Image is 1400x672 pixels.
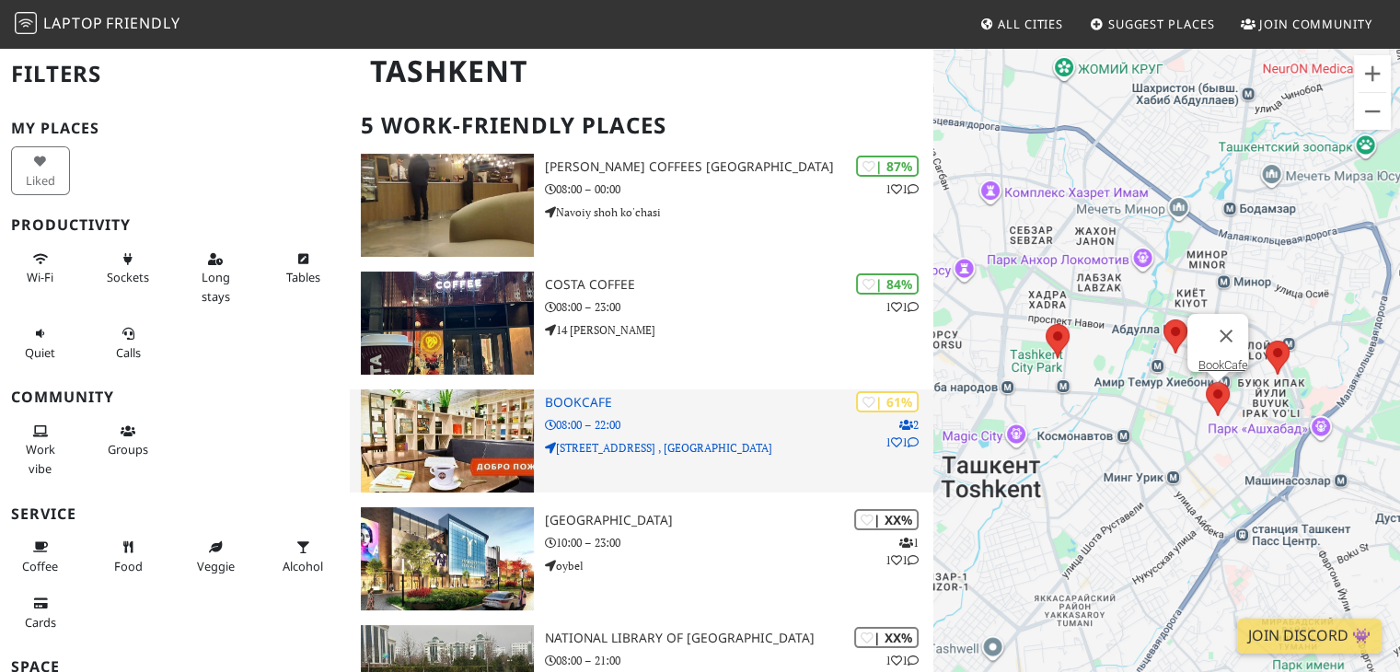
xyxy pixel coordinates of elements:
button: Quiet [11,319,70,367]
span: Alcohol [283,558,323,574]
a: Gloria Jean's Coffees Tashkent | 87% 11 [PERSON_NAME] Coffees [GEOGRAPHIC_DATA] 08:00 – 00:00 Nav... [350,154,933,257]
button: Уменьшить [1354,93,1391,130]
div: | XX% [854,627,919,648]
button: Long stays [186,244,245,311]
button: Закрыть [1204,314,1248,358]
button: Alcohol [273,532,332,581]
img: Gloria Jean's Coffees Tashkent [361,154,533,257]
span: Video/audio calls [116,344,141,361]
button: Calls [98,319,157,367]
img: Tashkent City Mall [361,507,533,610]
a: LaptopFriendly LaptopFriendly [15,8,180,41]
a: Tashkent City Mall | XX% 111 [GEOGRAPHIC_DATA] 10:00 – 23:00 oybel [350,507,933,610]
h1: Tashkent [355,46,930,97]
a: All Cities [972,7,1070,41]
span: Group tables [108,441,148,458]
span: Join Community [1259,16,1372,32]
span: Suggest Places [1108,16,1215,32]
p: 08:00 – 21:00 [545,652,934,669]
img: Costa Coffee [361,272,533,375]
p: 10:00 – 23:00 [545,534,934,551]
span: Work-friendly tables [286,269,320,285]
a: Costa Coffee | 84% 11 Costa Coffee 08:00 – 23:00 14 [PERSON_NAME] [350,272,933,375]
button: Veggie [186,532,245,581]
h3: Productivity [11,216,339,234]
h2: 5 Work-Friendly Places [361,98,922,154]
h3: [GEOGRAPHIC_DATA] [545,513,934,528]
button: Tables [273,244,332,293]
button: Sockets [98,244,157,293]
h3: Community [11,388,339,406]
p: 1 1 [885,652,919,669]
p: 1 1 [885,180,919,198]
h3: My Places [11,120,339,137]
span: Power sockets [107,269,149,285]
h3: [PERSON_NAME] Coffees [GEOGRAPHIC_DATA] [545,159,934,175]
a: BookCafe [1198,358,1248,372]
span: Coffee [22,558,58,574]
h3: BookCafe [545,395,934,411]
a: Join Community [1233,7,1380,41]
button: Wi-Fi [11,244,70,293]
a: BookCafe | 61% 211 BookCafe 08:00 – 22:00 [STREET_ADDRESS] , [GEOGRAPHIC_DATA] [350,389,933,492]
p: 08:00 – 23:00 [545,298,934,316]
p: oybel [545,557,934,574]
button: Food [98,532,157,581]
button: Cards [11,588,70,637]
span: Food [114,558,143,574]
div: | XX% [854,509,919,530]
span: Stable Wi-Fi [27,269,53,285]
span: Quiet [25,344,55,361]
div: | 84% [856,273,919,295]
p: 1 1 [885,298,919,316]
h2: Filters [11,46,339,102]
p: 14 [PERSON_NAME] [545,321,934,339]
img: LaptopFriendly [15,12,37,34]
h3: National Library of [GEOGRAPHIC_DATA] [545,631,934,646]
a: Join Discord 👾 [1237,619,1382,654]
p: 2 1 1 [885,416,919,451]
span: Laptop [43,13,103,33]
span: Friendly [106,13,179,33]
span: Long stays [202,269,230,304]
a: Suggest Places [1082,7,1222,41]
button: Groups [98,416,157,465]
p: 08:00 – 00:00 [545,180,934,198]
div: | 87% [856,156,919,177]
h3: Service [11,505,339,523]
div: | 61% [856,391,919,412]
img: BookCafe [361,389,533,492]
button: Увеличить [1354,55,1391,92]
span: People working [26,441,55,476]
button: Work vibe [11,416,70,483]
p: 1 1 1 [885,534,919,569]
p: [STREET_ADDRESS] , [GEOGRAPHIC_DATA] [545,439,934,457]
p: Navoiy shoh ko'chasi [545,203,934,221]
span: Veggie [197,558,235,574]
span: All Cities [998,16,1063,32]
p: 08:00 – 22:00 [545,416,934,434]
h3: Costa Coffee [545,277,934,293]
button: Coffee [11,532,70,581]
span: Credit cards [25,614,56,631]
